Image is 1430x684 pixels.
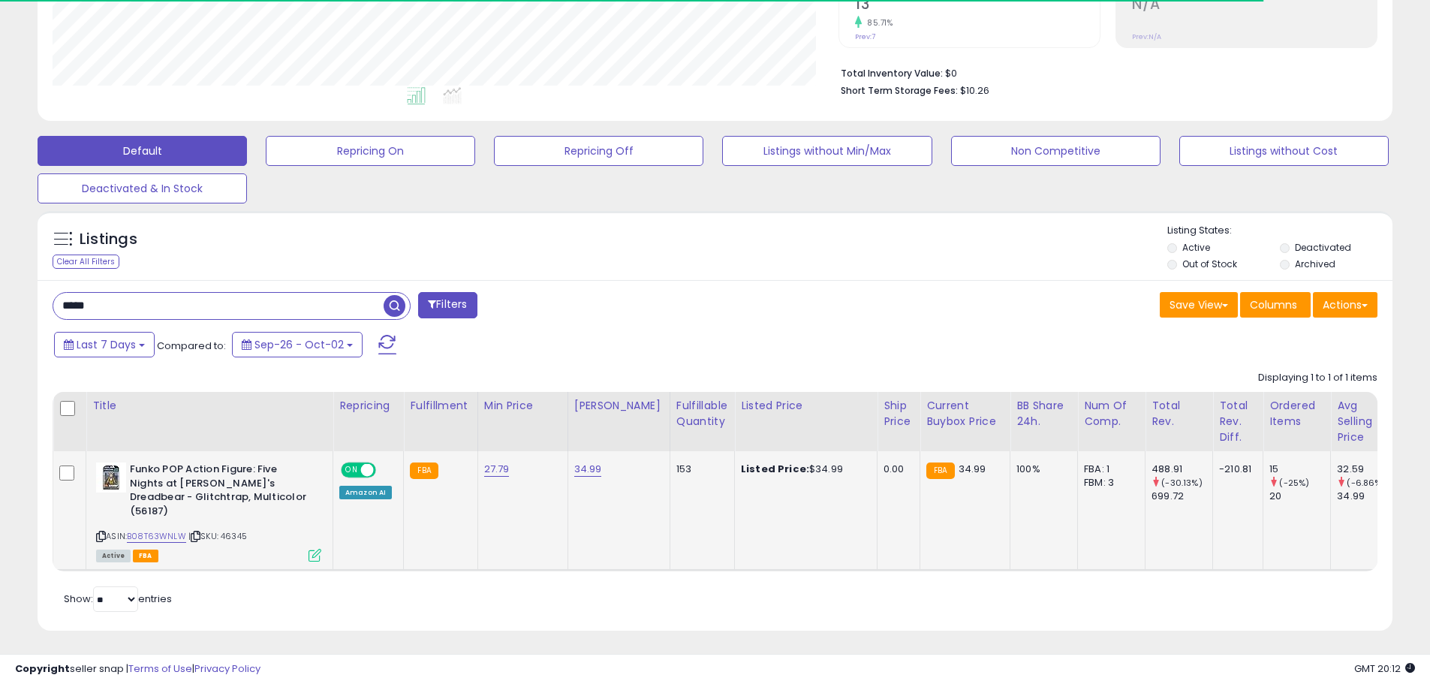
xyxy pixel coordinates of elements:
div: 488.91 [1152,463,1212,476]
div: Fulfillment [410,398,471,414]
span: All listings currently available for purchase on Amazon [96,550,131,562]
div: Total Rev. Diff. [1219,398,1257,445]
div: Avg Selling Price [1337,398,1392,445]
button: Default [38,136,247,166]
div: 0.00 [884,463,908,476]
div: 699.72 [1152,490,1212,503]
label: Out of Stock [1182,258,1237,270]
label: Active [1182,241,1210,254]
a: B08T63WNLW [127,530,186,543]
a: Terms of Use [128,661,192,676]
a: 34.99 [574,462,602,477]
button: Repricing On [266,136,475,166]
div: Fulfillable Quantity [676,398,728,429]
span: | SKU: 46345 [188,530,247,542]
b: Short Term Storage Fees: [841,84,958,97]
a: Privacy Policy [194,661,260,676]
div: seller snap | | [15,662,260,676]
div: $34.99 [741,463,866,476]
small: (-30.13%) [1161,477,1202,489]
div: 34.99 [1337,490,1398,503]
div: 20 [1269,490,1330,503]
div: Clear All Filters [53,255,119,269]
button: Listings without Cost [1179,136,1389,166]
button: Columns [1240,292,1311,318]
label: Archived [1295,258,1335,270]
label: Deactivated [1295,241,1351,254]
small: FBA [926,463,954,479]
div: Amazon AI [339,486,392,499]
h5: Listings [80,229,137,250]
div: Total Rev. [1152,398,1206,429]
img: 51hI-zk3fiL._SL40_.jpg [96,463,126,493]
button: Last 7 Days [54,332,155,357]
strong: Copyright [15,661,70,676]
div: 15 [1269,463,1330,476]
b: Funko POP Action Figure: Five Nights at [PERSON_NAME]'s Dreadbear - Glitchtrap, Multicolor (56187) [130,463,312,522]
div: Current Buybox Price [926,398,1004,429]
div: FBA: 1 [1084,463,1133,476]
span: Sep-26 - Oct-02 [254,337,344,352]
p: Listing States: [1167,224,1392,238]
button: Listings without Min/Max [722,136,932,166]
button: Repricing Off [494,136,703,166]
div: 153 [676,463,723,476]
div: ASIN: [96,463,321,560]
div: -210.81 [1219,463,1251,476]
div: Ship Price [884,398,914,429]
span: OFF [374,464,398,477]
button: Deactivated & In Stock [38,173,247,203]
div: Min Price [484,398,561,414]
small: (-6.86%) [1347,477,1385,489]
div: 100% [1016,463,1066,476]
small: Prev: 7 [855,32,875,41]
b: Listed Price: [741,462,809,476]
span: FBA [133,550,158,562]
button: Filters [418,292,477,318]
a: 27.79 [484,462,510,477]
span: 2025-10-10 20:12 GMT [1354,661,1415,676]
span: 34.99 [959,462,986,476]
div: Repricing [339,398,397,414]
div: FBM: 3 [1084,476,1133,490]
div: Num of Comp. [1084,398,1139,429]
li: $0 [841,63,1366,81]
button: Sep-26 - Oct-02 [232,332,363,357]
span: Show: entries [64,592,172,606]
span: Columns [1250,297,1297,312]
span: Compared to: [157,339,226,353]
div: 32.59 [1337,463,1398,476]
button: Save View [1160,292,1238,318]
div: Title [92,398,327,414]
span: $10.26 [960,83,989,98]
div: Listed Price [741,398,871,414]
div: Displaying 1 to 1 of 1 items [1258,371,1377,385]
button: Actions [1313,292,1377,318]
small: (-25%) [1279,477,1309,489]
span: Last 7 Days [77,337,136,352]
button: Non Competitive [951,136,1161,166]
div: BB Share 24h. [1016,398,1071,429]
span: ON [342,464,361,477]
small: Prev: N/A [1132,32,1161,41]
b: Total Inventory Value: [841,67,943,80]
small: 85.71% [862,17,893,29]
div: Ordered Items [1269,398,1324,429]
small: FBA [410,463,438,479]
div: [PERSON_NAME] [574,398,664,414]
